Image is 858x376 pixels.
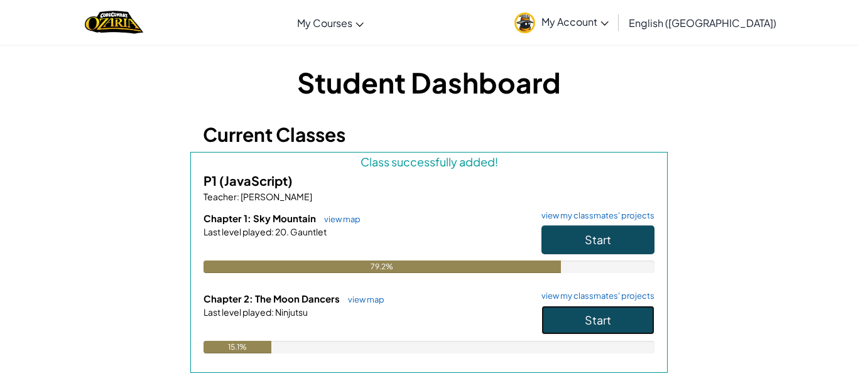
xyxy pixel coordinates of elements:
[342,294,384,304] a: view map
[204,212,318,224] span: Chapter 1: Sky Mountain
[535,292,654,300] a: view my classmates' projects
[274,226,289,237] span: 20.
[204,261,561,273] div: 79.2%
[204,173,219,188] span: P1
[274,306,308,318] span: Ninjutsu
[204,153,654,171] div: Class successfully added!
[219,173,293,188] span: (JavaScript)
[85,9,143,35] img: Home
[239,191,312,202] span: [PERSON_NAME]
[585,313,611,327] span: Start
[535,212,654,220] a: view my classmates' projects
[203,121,655,149] h3: Current Classes
[289,226,327,237] span: Gauntlet
[622,6,783,40] a: English ([GEOGRAPHIC_DATA])
[204,293,342,304] span: Chapter 2: The Moon Dancers
[541,225,654,254] button: Start
[508,3,615,42] a: My Account
[318,214,361,224] a: view map
[237,191,239,202] span: :
[204,226,271,237] span: Last level played
[85,9,143,35] a: Ozaria by CodeCombat logo
[204,341,271,353] div: 15.1%
[204,306,271,318] span: Last level played
[271,306,274,318] span: :
[291,6,370,40] a: My Courses
[585,232,611,247] span: Start
[541,15,609,28] span: My Account
[629,16,776,30] span: English ([GEOGRAPHIC_DATA])
[541,306,654,335] button: Start
[297,16,352,30] span: My Courses
[204,191,237,202] span: Teacher
[203,63,655,102] h1: Student Dashboard
[514,13,535,33] img: avatar
[271,226,274,237] span: :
